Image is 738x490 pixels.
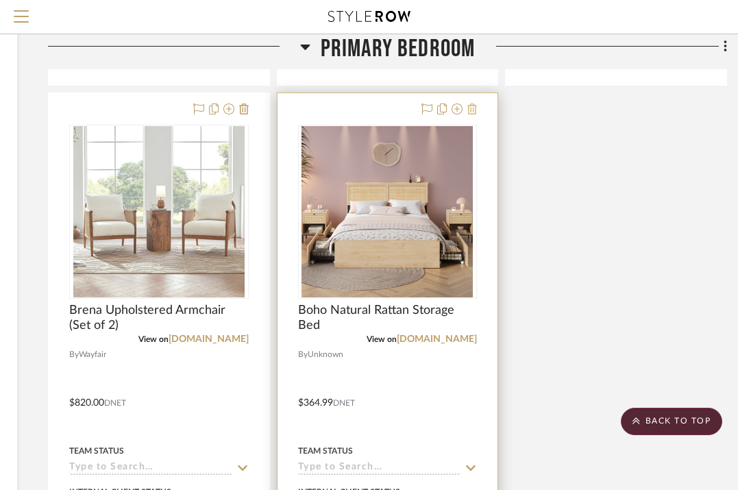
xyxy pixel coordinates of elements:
[169,334,249,344] a: [DOMAIN_NAME]
[298,462,461,475] input: Type to Search…
[69,462,232,475] input: Type to Search…
[367,335,397,343] span: View on
[138,335,169,343] span: View on
[321,34,476,64] span: Primary Bedroom
[69,445,124,457] div: Team Status
[79,348,106,361] span: Wayfair
[308,348,343,361] span: Unknown
[302,126,473,297] img: Boho Natural Rattan Storage Bed
[621,408,722,435] scroll-to-top-button: BACK TO TOP
[73,126,245,297] img: Brena Upholstered Armchair (Set of 2)
[397,334,477,344] a: [DOMAIN_NAME]
[298,348,308,361] span: By
[69,348,79,361] span: By
[69,303,249,333] span: Brena Upholstered Armchair (Set of 2)
[298,303,478,333] span: Boho Natural Rattan Storage Bed
[299,125,477,298] div: 0
[298,445,353,457] div: Team Status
